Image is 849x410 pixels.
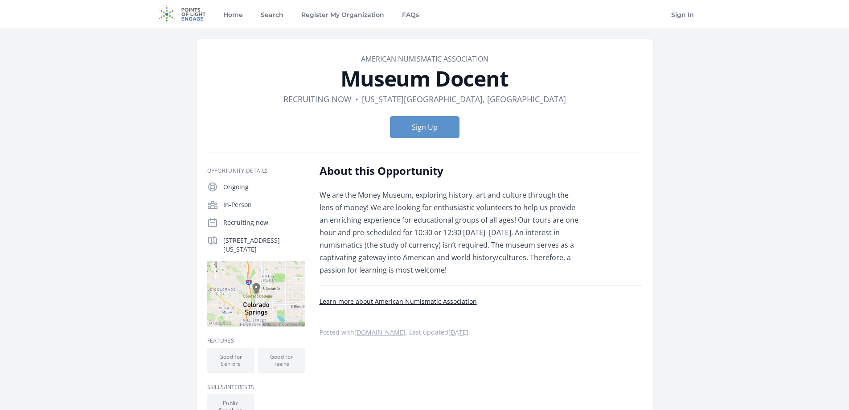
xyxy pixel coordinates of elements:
[207,348,254,373] li: Good for Seniors
[258,348,305,373] li: Good for Teens
[355,93,358,105] div: •
[223,218,305,227] p: Recruiting now
[207,261,305,327] img: Map
[354,328,406,336] a: [DOMAIN_NAME]
[320,297,477,306] a: Learn more about American Numismatic Association
[320,164,580,178] h2: About this Opportunity
[207,337,305,344] h3: Features
[223,200,305,209] p: In-Person
[207,68,642,89] h1: Museum Docent
[283,93,352,105] dd: Recruiting now
[320,189,580,276] p: We are the Money Museum, exploring history, art and culture through the lens of money! We are loo...
[207,384,305,391] h3: Skills/Interests
[362,93,566,105] dd: [US_STATE][GEOGRAPHIC_DATA], [GEOGRAPHIC_DATA]
[207,167,305,174] h3: Opportunity Details
[223,236,305,254] p: [STREET_ADDRESS][US_STATE]
[361,54,488,64] a: American Numismatic Association
[390,116,459,138] button: Sign Up
[223,182,305,191] p: Ongoing
[320,329,642,336] p: Posted with . Last updated .
[448,328,468,336] abbr: Wed, Mar 20, 2024 4:12 PM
